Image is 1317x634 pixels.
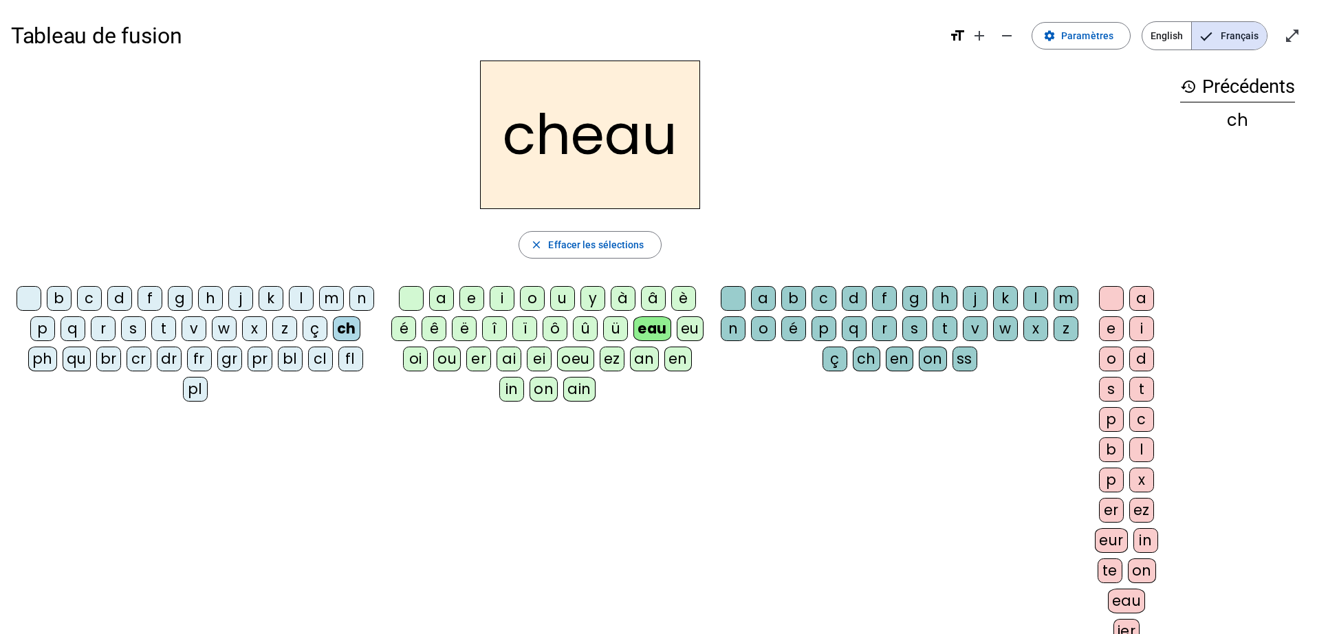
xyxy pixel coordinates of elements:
[1180,112,1295,129] div: ch
[812,316,836,341] div: p
[187,347,212,371] div: fr
[248,347,272,371] div: pr
[182,316,206,341] div: v
[217,347,242,371] div: gr
[127,347,151,371] div: cr
[603,316,628,341] div: ü
[1099,377,1124,402] div: s
[664,347,692,371] div: en
[242,316,267,341] div: x
[902,286,927,311] div: g
[1129,498,1154,523] div: ez
[781,286,806,311] div: b
[499,377,524,402] div: in
[303,316,327,341] div: ç
[677,316,704,341] div: eu
[91,316,116,341] div: r
[1129,407,1154,432] div: c
[157,347,182,371] div: dr
[641,286,666,311] div: â
[1129,377,1154,402] div: t
[611,286,635,311] div: à
[963,316,988,341] div: v
[28,347,57,371] div: ph
[1142,22,1191,50] span: English
[1129,347,1154,371] div: d
[1278,22,1306,50] button: Entrer en plein écran
[1099,316,1124,341] div: e
[543,316,567,341] div: ô
[259,286,283,311] div: k
[721,316,745,341] div: n
[902,316,927,341] div: s
[1099,437,1124,462] div: b
[490,286,514,311] div: i
[1192,22,1267,50] span: Français
[77,286,102,311] div: c
[751,286,776,311] div: a
[121,316,146,341] div: s
[466,347,491,371] div: er
[580,286,605,311] div: y
[671,286,696,311] div: è
[530,239,543,251] mat-icon: close
[1129,437,1154,462] div: l
[429,286,454,311] div: a
[1099,468,1124,492] div: p
[563,377,596,402] div: ain
[1129,316,1154,341] div: i
[138,286,162,311] div: f
[1284,28,1300,44] mat-icon: open_in_full
[391,316,416,341] div: é
[30,316,55,341] div: p
[1180,78,1197,95] mat-icon: history
[519,231,661,259] button: Effacer les sélections
[1129,286,1154,311] div: a
[1098,558,1122,583] div: te
[550,286,575,311] div: u
[512,316,537,341] div: ï
[1129,468,1154,492] div: x
[933,316,957,341] div: t
[289,286,314,311] div: l
[812,286,836,311] div: c
[520,286,545,311] div: o
[482,316,507,341] div: î
[971,28,988,44] mat-icon: add
[349,286,374,311] div: n
[993,316,1018,341] div: w
[781,316,806,341] div: é
[107,286,132,311] div: d
[1032,22,1131,50] button: Paramètres
[63,347,91,371] div: qu
[993,286,1018,311] div: k
[278,347,303,371] div: bl
[96,347,121,371] div: br
[1108,589,1146,613] div: eau
[557,347,594,371] div: oeu
[452,316,477,341] div: ë
[527,347,552,371] div: ei
[433,347,461,371] div: ou
[61,316,85,341] div: q
[168,286,193,311] div: g
[1142,21,1267,50] mat-button-toggle-group: Language selection
[11,14,938,58] h1: Tableau de fusion
[842,286,867,311] div: d
[1099,498,1124,523] div: er
[963,286,988,311] div: j
[872,286,897,311] div: f
[1128,558,1156,583] div: on
[993,22,1021,50] button: Diminuer la taille de la police
[842,316,867,341] div: q
[933,286,957,311] div: h
[1180,72,1295,102] h3: Précédents
[459,286,484,311] div: e
[1099,347,1124,371] div: o
[212,316,237,341] div: w
[872,316,897,341] div: r
[228,286,253,311] div: j
[480,61,700,209] h2: cheau
[966,22,993,50] button: Augmenter la taille de la police
[548,237,644,253] span: Effacer les sélections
